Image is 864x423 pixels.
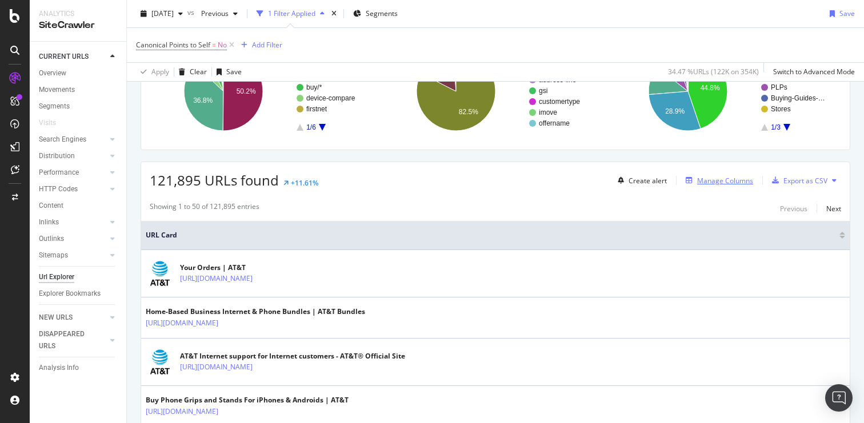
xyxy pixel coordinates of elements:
text: 44.8% [701,84,720,92]
a: Sitemaps [39,249,107,261]
a: Url Explorer [39,271,118,283]
div: Analytics [39,9,117,19]
text: gsi [539,87,547,95]
a: Search Engines [39,134,107,146]
a: HTTP Codes [39,183,107,195]
div: Your Orders | AT&T [180,263,302,273]
svg: A chart. [382,42,606,141]
div: Analysis Info [39,362,79,374]
text: 1/3 [771,123,781,131]
text: 1/6 [306,123,316,131]
div: Create alert [629,176,667,186]
div: +11.61% [291,178,318,188]
div: Export as CSV [783,176,827,186]
text: buy/* [306,83,322,91]
button: Segments [349,5,402,23]
span: URL Card [146,230,837,240]
button: Switch to Advanced Mode [769,63,855,81]
text: Stores [771,105,791,113]
text: 36.8% [193,96,213,104]
span: 2025 Oct. 5th [151,9,174,18]
div: Performance [39,167,79,179]
div: NEW URLS [39,312,73,324]
div: Segments [39,100,70,112]
button: Add Filter [237,38,282,52]
div: Clear [190,67,207,76]
a: [URL][DOMAIN_NAME] [180,361,253,373]
img: main image [146,259,174,288]
a: Overview [39,67,118,79]
a: Explorer Bookmarks [39,288,118,300]
a: [URL][DOMAIN_NAME] [146,317,218,329]
div: Manage Columns [697,176,753,186]
a: [URL][DOMAIN_NAME] [146,406,218,417]
img: main image [146,348,174,376]
div: CURRENT URLS [39,51,89,63]
span: No [218,37,227,53]
text: 28.9% [665,107,685,115]
div: Inlinks [39,216,59,228]
div: Save [839,9,855,18]
text: PLPs [771,83,787,91]
div: Explorer Bookmarks [39,288,101,300]
button: Export as CSV [767,171,827,190]
a: DISAPPEARED URLS [39,328,107,352]
text: address-line [539,76,577,84]
div: Movements [39,84,75,96]
div: Previous [780,204,807,213]
div: Switch to Advanced Mode [773,67,855,76]
svg: A chart. [150,42,374,141]
button: Manage Columns [681,174,753,187]
a: Visits [39,117,67,129]
a: Segments [39,100,118,112]
a: CURRENT URLS [39,51,107,63]
button: Clear [174,63,207,81]
div: Distribution [39,150,75,162]
button: Previous [780,202,807,215]
a: [URL][DOMAIN_NAME] [180,273,253,284]
span: Previous [197,9,229,18]
div: Sitemaps [39,249,68,261]
text: imove [539,108,557,116]
button: Previous [197,5,242,23]
div: A chart. [614,42,838,141]
button: [DATE] [136,5,187,23]
span: Segments [366,9,398,18]
a: Outlinks [39,233,107,245]
button: Save [212,63,242,81]
text: offername [539,119,570,127]
a: Content [39,200,118,212]
div: times [329,8,339,19]
span: vs [187,7,197,17]
a: Inlinks [39,216,107,228]
div: Overview [39,67,66,79]
div: Url Explorer [39,271,74,283]
a: Movements [39,84,118,96]
div: Open Intercom Messenger [825,384,853,412]
div: Home-Based Business Internet & Phone Bundles | AT&T Bundles [146,307,365,317]
text: firstnet [306,105,327,113]
div: Visits [39,117,56,129]
div: Showing 1 to 50 of 121,895 entries [150,202,259,215]
text: customertype [539,98,580,106]
a: Analysis Info [39,362,118,374]
div: SiteCrawler [39,19,117,32]
button: 1 Filter Applied [252,5,329,23]
button: Apply [136,63,169,81]
text: 82.5% [459,108,478,116]
div: 1 Filter Applied [268,9,315,18]
div: DISAPPEARED URLS [39,328,97,352]
div: Save [226,67,242,76]
button: Save [825,5,855,23]
div: HTTP Codes [39,183,78,195]
button: Create alert [613,171,667,190]
a: Distribution [39,150,107,162]
text: Buying-Guides-… [771,94,825,102]
div: Apply [151,67,169,76]
div: Next [826,204,841,213]
text: 50.2% [237,87,256,95]
button: Next [826,202,841,215]
div: Buy Phone Grips and Stands For iPhones & Androids | AT&T [146,395,349,405]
